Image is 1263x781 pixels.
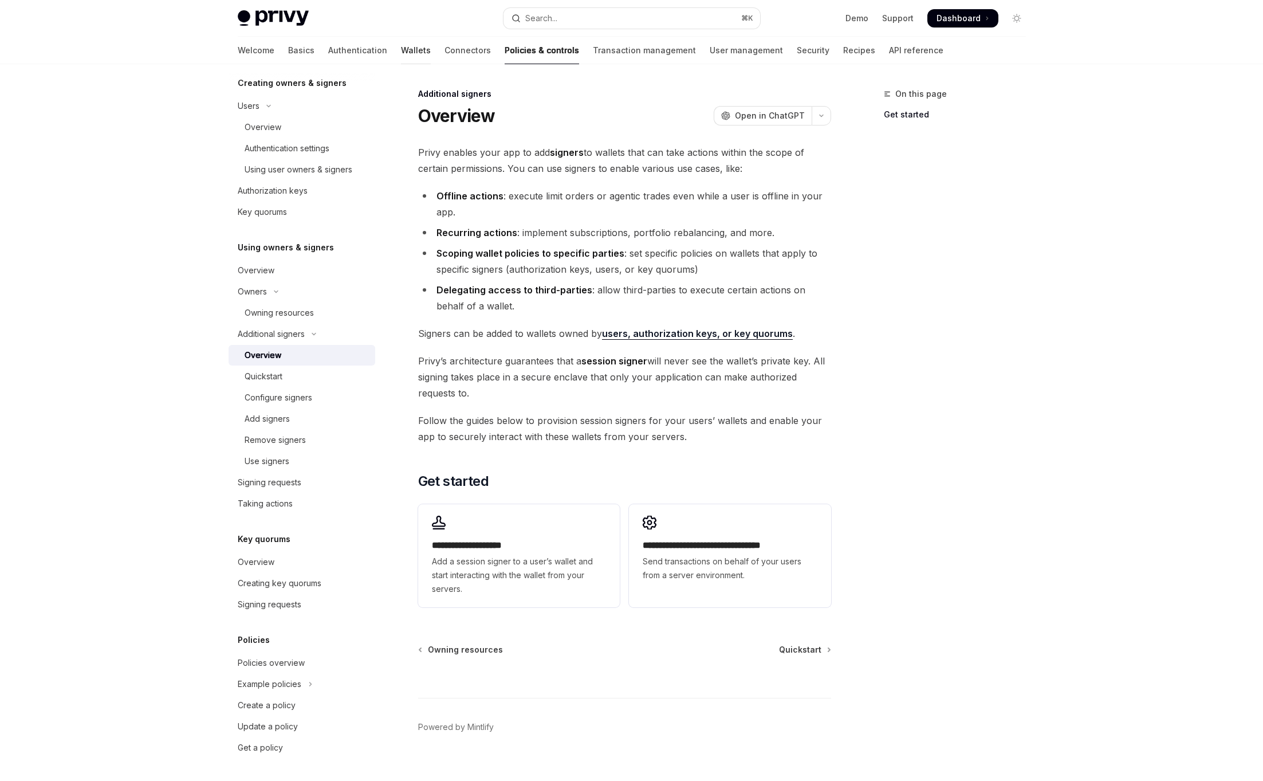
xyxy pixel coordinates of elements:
div: Taking actions [238,497,293,511]
a: Creating key quorums [229,573,375,594]
span: Open in ChatGPT [735,110,805,121]
a: users, authorization keys, or key quorums [602,328,793,340]
span: Dashboard [937,13,981,24]
h1: Overview [418,105,495,126]
button: Toggle Example policies section [229,674,375,694]
div: Users [238,99,259,113]
strong: Recurring actions [436,227,517,238]
a: Dashboard [927,9,998,28]
div: Authentication settings [245,142,329,155]
div: Configure signers [245,391,312,405]
div: Overview [245,120,281,134]
button: Toggle Additional signers section [229,324,375,344]
a: Create a policy [229,695,375,716]
a: Authentication settings [229,138,375,159]
span: Follow the guides below to provision session signers for your users’ wallets and enable your app ... [418,413,831,445]
a: Security [797,37,829,64]
span: Privy’s architecture guarantees that a will never see the wallet’s private key. All signing takes... [418,353,831,401]
div: Example policies [238,677,301,691]
div: Owners [238,285,267,299]
a: Remove signers [229,430,375,450]
div: Remove signers [245,433,306,447]
a: Taking actions [229,493,375,514]
strong: Offline actions [436,190,503,202]
a: Add signers [229,409,375,429]
a: Quickstart [779,644,830,656]
a: Signing requests [229,594,375,615]
div: Policies overview [238,656,305,670]
div: Additional signers [418,88,831,100]
a: Quickstart [229,366,375,387]
a: Connectors [444,37,491,64]
a: User management [710,37,783,64]
a: Owning resources [229,303,375,323]
li: : allow third-parties to execute certain actions on behalf of a wallet. [418,282,831,314]
div: Overview [238,264,274,277]
h5: Policies [238,633,270,647]
a: Overview [229,260,375,281]
span: Owning resources [428,644,503,656]
strong: session signer [581,355,647,367]
div: Add signers [245,412,290,426]
div: Quickstart [245,370,282,383]
h5: Creating owners & signers [238,76,347,90]
strong: Scoping wallet policies to specific parties [436,248,624,259]
div: Get a policy [238,741,283,755]
span: Privy enables your app to add to wallets that can take actions within the scope of certain permis... [418,144,831,176]
a: Get a policy [229,737,375,758]
a: Get started [884,105,1035,124]
li: : implement subscriptions, portfolio rebalancing, and more. [418,225,831,241]
img: light logo [238,10,309,26]
div: Search... [525,11,557,25]
h5: Using owners & signers [238,241,334,254]
div: Overview [245,348,281,362]
a: Powered by Mintlify [418,721,494,733]
span: Signers can be added to wallets owned by . [418,325,831,342]
a: Authorization keys [229,180,375,201]
a: Basics [288,37,314,64]
button: Open in ChatGPT [714,106,812,125]
a: Policies overview [229,653,375,673]
button: Toggle Owners section [229,281,375,302]
span: Quickstart [779,644,821,656]
a: Demo [845,13,868,24]
div: Create a policy [238,698,296,712]
a: API reference [889,37,943,64]
a: Signing requests [229,472,375,493]
h5: Key quorums [238,532,290,546]
a: Transaction management [593,37,696,64]
a: Update a policy [229,716,375,737]
a: Wallets [401,37,431,64]
div: Use signers [245,454,289,468]
div: Update a policy [238,720,298,733]
span: On this page [895,87,947,101]
a: **** **** **** *****Add a session signer to a user’s wallet and start interacting with the wallet... [418,504,620,607]
span: Get started [418,472,489,490]
div: Additional signers [238,327,305,341]
a: Use signers [229,451,375,472]
div: Signing requests [238,598,301,611]
a: Recipes [843,37,875,64]
div: Key quorums [238,205,287,219]
a: Authentication [328,37,387,64]
strong: Delegating access to third-parties [436,284,592,296]
a: Welcome [238,37,274,64]
button: Toggle dark mode [1008,9,1026,28]
button: Toggle Users section [229,96,375,116]
div: Using user owners & signers [245,163,352,176]
li: : execute limit orders or agentic trades even while a user is offline in your app. [418,188,831,220]
a: Key quorums [229,202,375,222]
a: Using user owners & signers [229,159,375,180]
span: Add a session signer to a user’s wallet and start interacting with the wallet from your servers. [432,555,606,596]
span: Send transactions on behalf of your users from a server environment. [643,555,817,582]
a: Overview [229,552,375,572]
a: Overview [229,345,375,366]
div: Signing requests [238,476,301,489]
li: : set specific policies on wallets that apply to specific signers (authorization keys, users, or ... [418,245,831,277]
div: Creating key quorums [238,576,321,590]
div: Owning resources [245,306,314,320]
a: Owning resources [419,644,503,656]
a: Configure signers [229,387,375,408]
a: Support [882,13,914,24]
span: ⌘ K [741,14,753,23]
